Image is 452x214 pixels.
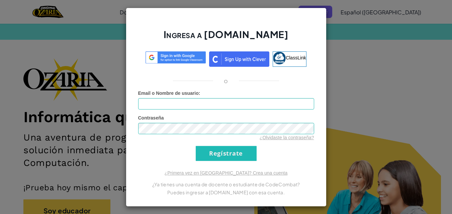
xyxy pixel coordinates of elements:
span: Contraseña [138,115,164,121]
label: : [138,90,200,96]
a: ¿Primera vez en [GEOGRAPHIC_DATA]? Crea una cuenta [165,170,288,176]
img: log-in-google-sso.svg [146,51,206,64]
span: Email o Nombre de usuario [138,90,199,96]
img: classlink-logo-small.png [273,52,286,64]
span: ClassLink [286,55,306,60]
p: ¿Ya tienes una cuenta de docente o estudiante de CodeCombat? [138,180,314,188]
p: Puedes ingresar a [DOMAIN_NAME] con esa cuenta. [138,188,314,196]
input: Regístrate [196,146,257,161]
a: ¿Olvidaste la contraseña? [260,135,314,140]
img: clever_sso_button@2x.png [209,51,269,67]
h2: Ingresa a [DOMAIN_NAME] [138,28,314,47]
p: o [224,77,228,85]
